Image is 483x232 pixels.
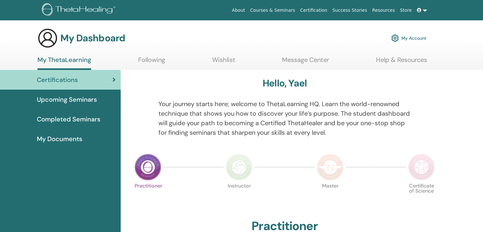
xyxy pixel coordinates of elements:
[282,56,329,68] a: Message Center
[248,4,298,16] a: Courses & Seminars
[37,95,97,104] span: Upcoming Seminars
[229,4,247,16] a: About
[398,4,414,16] a: Store
[135,154,161,181] img: Practitioner
[263,78,307,89] h3: Hello, Yael
[298,4,330,16] a: Certification
[408,183,435,210] p: Certificate of Science
[376,56,427,68] a: Help & Resources
[226,183,252,210] p: Instructor
[60,32,125,44] h3: My Dashboard
[317,154,344,181] img: Master
[391,33,399,44] img: cog.svg
[37,134,82,144] span: My Documents
[212,56,235,68] a: Wishlist
[138,56,165,68] a: Following
[135,183,161,210] p: Practitioner
[42,3,118,17] img: logo.png
[37,75,78,85] span: Certifications
[37,28,58,48] img: generic-user-icon.jpg
[391,31,426,45] a: My Account
[37,114,100,124] span: Completed Seminars
[37,56,91,70] a: My ThetaLearning
[408,154,435,181] img: Certificate of Science
[317,183,344,210] p: Master
[330,4,370,16] a: Success Stories
[226,154,252,181] img: Instructor
[370,4,398,16] a: Resources
[158,99,411,137] p: Your journey starts here; welcome to ThetaLearning HQ. Learn the world-renowned technique that sh...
